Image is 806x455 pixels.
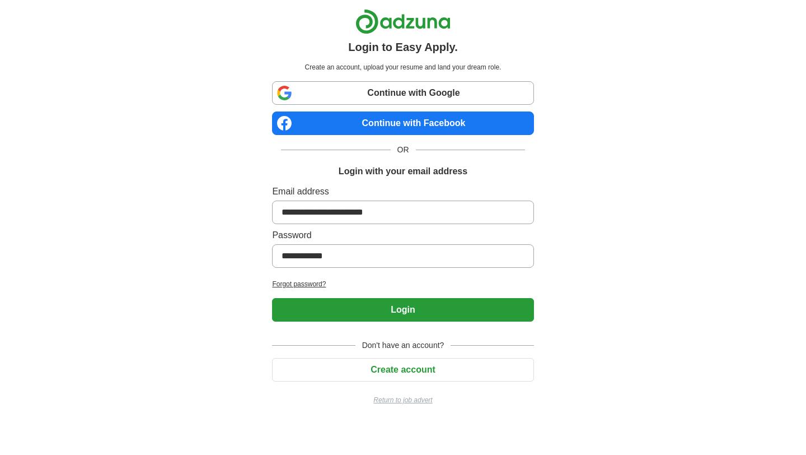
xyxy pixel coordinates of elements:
a: Forgot password? [272,279,533,289]
a: Return to job advert [272,395,533,405]
span: OR [391,144,416,156]
p: Create an account, upload your resume and land your dream role. [274,62,531,72]
label: Password [272,229,533,242]
label: Email address [272,185,533,198]
h1: Login to Easy Apply. [348,39,458,55]
img: Adzuna logo [355,9,451,34]
a: Create account [272,365,533,374]
span: Don't have an account? [355,340,451,351]
a: Continue with Facebook [272,112,533,135]
button: Create account [272,358,533,382]
button: Login [272,298,533,322]
a: Continue with Google [272,81,533,105]
h1: Login with your email address [339,165,467,178]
